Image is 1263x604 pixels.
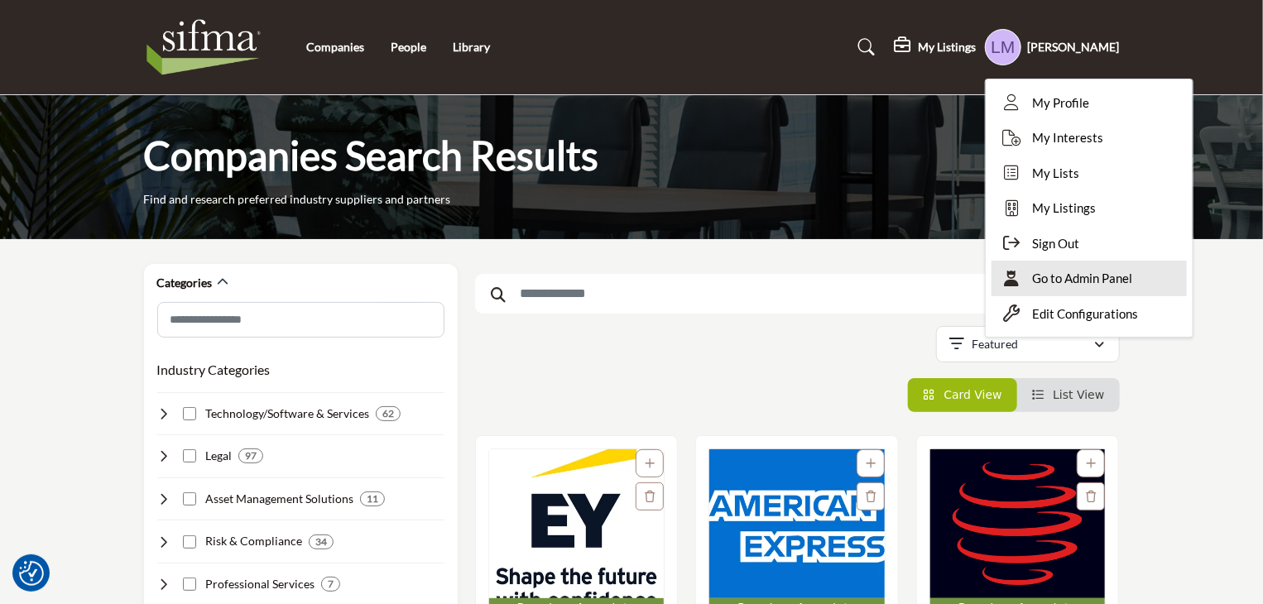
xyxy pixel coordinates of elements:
span: My Listings [1033,199,1097,218]
a: My Lists [992,156,1187,191]
img: Global Relay [930,449,1106,598]
span: My Profile [1033,93,1090,113]
b: 7 [328,578,334,590]
div: 7 Results For Professional Services [321,577,340,592]
span: Sign Out [1033,234,1080,253]
a: Companies [306,40,364,54]
a: My Interests [992,120,1187,156]
button: Consent Preferences [19,561,44,586]
div: My Listings [895,37,977,57]
span: My Lists [1033,164,1080,183]
a: View List [1032,388,1105,401]
input: Select Asset Management Solutions checkbox [183,492,196,506]
span: Edit Configurations [1033,304,1139,324]
span: Go to Admin Panel [1033,269,1133,288]
li: Card View [908,378,1017,412]
h4: Legal: Providing legal advice, compliance support, and litigation services to securities industry... [205,448,232,464]
input: Select Risk & Compliance checkbox [183,535,196,549]
span: Card View [944,388,1001,401]
input: Select Technology/Software & Services checkbox [183,407,196,420]
b: 34 [315,536,327,548]
p: Find and research preferred industry suppliers and partners [144,191,451,208]
div: 62 Results For Technology/Software & Services [376,406,401,421]
img: Revisit consent button [19,561,44,586]
a: People [391,40,426,54]
img: Ernst & Young LLP [489,449,665,598]
b: 11 [367,493,378,505]
li: List View [1017,378,1120,412]
p: Featured [972,336,1018,352]
input: Select Legal checkbox [183,449,196,463]
div: 34 Results For Risk & Compliance [309,534,334,549]
h5: [PERSON_NAME] [1028,39,1120,55]
h4: Professional Services: Delivering staffing, training, and outsourcing services to support securit... [205,576,315,592]
input: Select Professional Services checkbox [183,578,196,591]
div: 97 Results For Legal [238,448,263,463]
a: View Card [923,388,1002,401]
a: Add To List [645,457,655,470]
button: Featured [936,326,1120,362]
a: My Listings [992,190,1187,226]
b: 97 [245,450,257,462]
input: Search Keyword [475,274,1120,314]
h4: Technology/Software & Services: Developing and implementing technology solutions to support secur... [205,405,369,422]
button: Show hide supplier dropdown [985,29,1021,65]
span: My Interests [1033,128,1104,147]
h1: Companies Search Results [144,130,599,181]
a: Search [842,34,886,60]
h2: Categories [157,275,213,291]
h4: Risk & Compliance: Helping securities industry firms manage risk, ensure compliance, and prevent ... [205,533,302,549]
span: List View [1053,388,1104,401]
h4: Asset Management Solutions: Offering investment strategies, portfolio management, and performance... [205,491,353,507]
a: My Profile [992,85,1187,121]
b: 62 [382,408,394,419]
div: 11 Results For Asset Management Solutions [360,491,385,506]
input: Search Category [157,302,444,338]
a: Add To List [1086,457,1096,470]
a: Library [453,40,490,54]
img: American Express Company [709,449,885,598]
a: Add To List [866,457,876,470]
button: Industry Categories [157,360,271,380]
h5: My Listings [919,40,977,55]
img: Site Logo [144,14,272,80]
